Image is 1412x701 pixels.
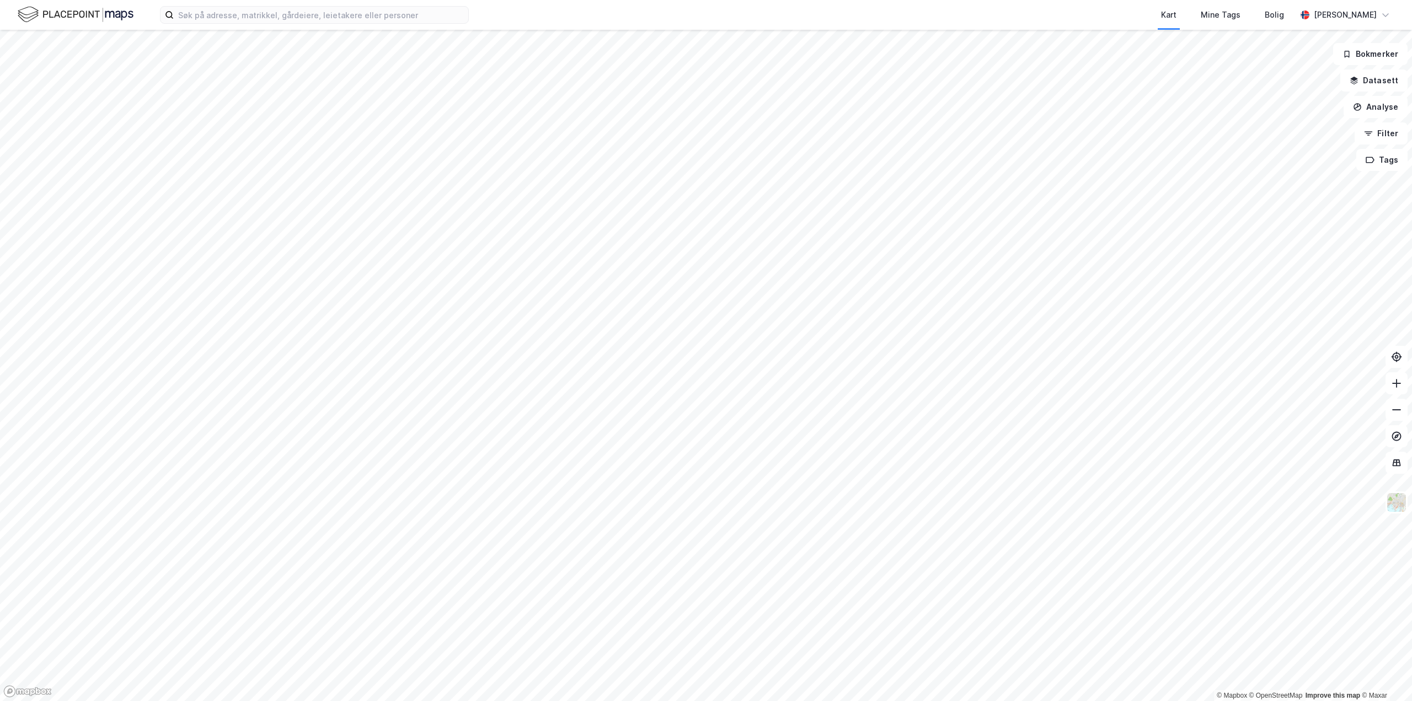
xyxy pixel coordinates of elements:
[18,5,133,24] img: logo.f888ab2527a4732fd821a326f86c7f29.svg
[1314,8,1377,22] div: [PERSON_NAME]
[1161,8,1176,22] div: Kart
[1333,43,1408,65] button: Bokmerker
[1265,8,1284,22] div: Bolig
[1386,492,1407,513] img: Z
[1201,8,1240,22] div: Mine Tags
[1217,692,1247,699] a: Mapbox
[3,685,52,698] a: Mapbox homepage
[1249,692,1303,699] a: OpenStreetMap
[1356,149,1408,171] button: Tags
[1355,122,1408,145] button: Filter
[174,7,468,23] input: Søk på adresse, matrikkel, gårdeiere, leietakere eller personer
[1344,96,1408,118] button: Analyse
[1340,69,1408,92] button: Datasett
[1357,648,1412,701] iframe: Chat Widget
[1306,692,1360,699] a: Improve this map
